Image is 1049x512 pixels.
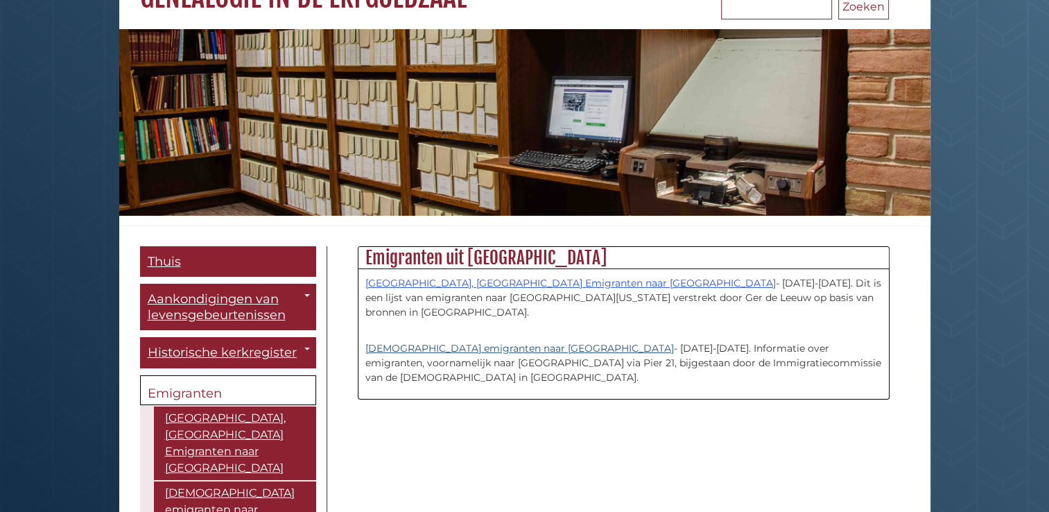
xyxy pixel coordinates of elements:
[140,284,316,330] a: Aankondigingen van levensgebeurtenissen
[148,291,286,323] span: Aankondigingen van levensgebeurtenissen
[365,342,674,355] a: [DEMOGRAPHIC_DATA] emigranten naar [GEOGRAPHIC_DATA]
[365,342,881,384] font: - [DATE]-[DATE]. Informatie over emigranten, voornamelijk naar [GEOGRAPHIC_DATA] via Pier 21, bij...
[148,386,222,401] span: Emigranten
[365,276,882,320] p: - [DATE]-[DATE]. Dit is een lijst van emigranten naar [GEOGRAPHIC_DATA][US_STATE] verstrekt door ...
[358,247,889,269] h2: Emigranten uit [GEOGRAPHIC_DATA]
[140,337,316,368] a: Historische kerkregisters
[154,407,316,480] a: [GEOGRAPHIC_DATA], [GEOGRAPHIC_DATA] Emigranten naar [GEOGRAPHIC_DATA]
[140,375,316,406] a: Emigranten
[148,254,181,269] span: Thuis
[365,277,776,289] a: [GEOGRAPHIC_DATA], [GEOGRAPHIC_DATA] Emigranten naar [GEOGRAPHIC_DATA]
[140,246,316,278] a: Thuis
[148,345,303,360] span: Historische kerkregisters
